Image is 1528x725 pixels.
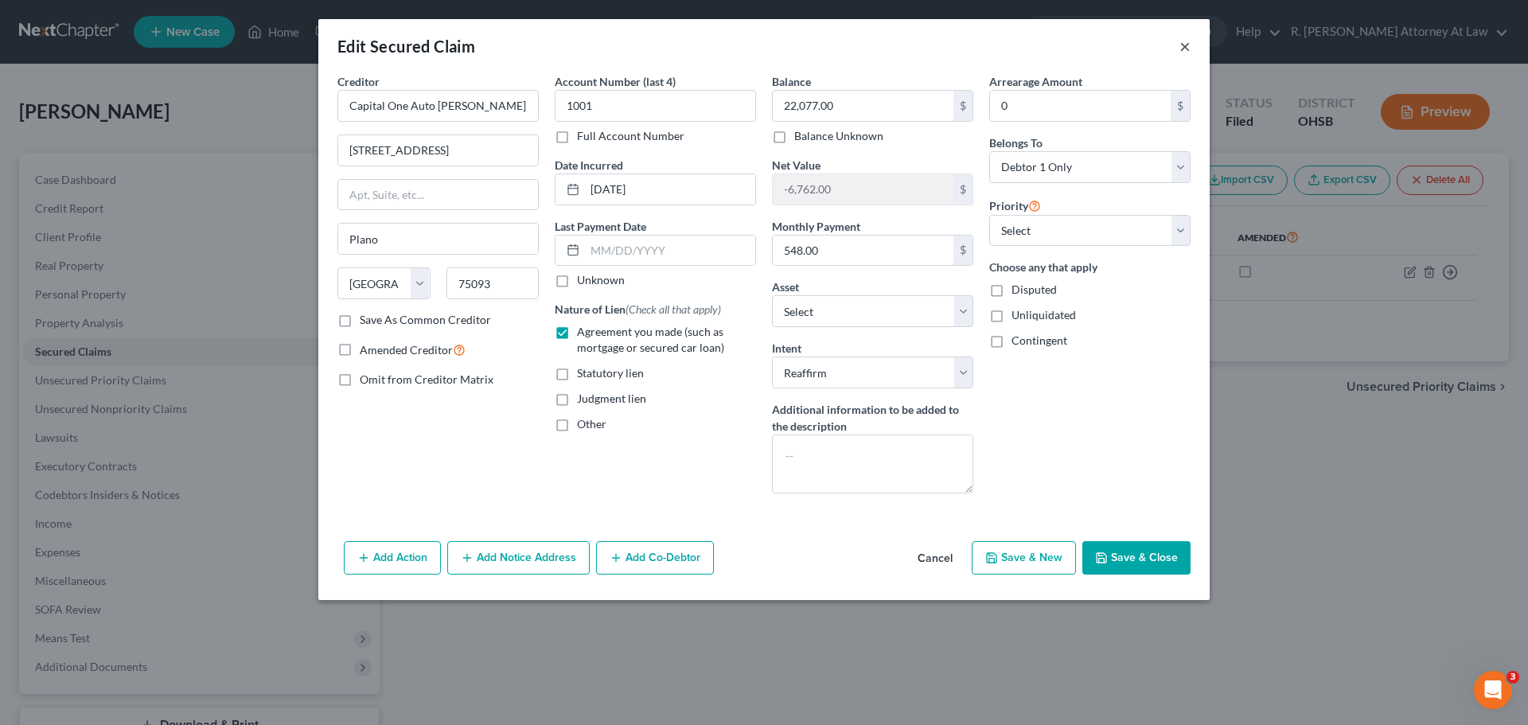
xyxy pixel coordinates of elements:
button: Save & New [972,541,1076,575]
span: Agreement you made (such as mortgage or secured car loan) [577,325,724,354]
span: Asset [772,280,799,294]
span: Disputed [1012,283,1057,296]
span: Other [577,417,606,431]
button: Cancel [905,543,965,575]
label: Choose any that apply [989,259,1191,275]
label: Date Incurred [555,157,623,173]
input: 0.00 [990,91,1171,121]
div: $ [953,91,973,121]
label: Balance [772,73,811,90]
input: 0.00 [773,174,953,205]
input: XXXX [555,90,756,122]
label: Intent [772,340,801,357]
span: Belongs To [989,136,1043,150]
span: Omit from Creditor Matrix [360,372,493,386]
div: Edit Secured Claim [337,35,475,57]
label: Additional information to be added to the description [772,401,973,435]
label: Balance Unknown [794,128,883,144]
span: Statutory lien [577,366,644,380]
label: Monthly Payment [772,218,860,235]
input: Enter zip... [446,267,540,299]
input: MM/DD/YYYY [585,236,755,266]
button: Save & Close [1082,541,1191,575]
button: × [1179,37,1191,56]
button: Add Notice Address [447,541,590,575]
input: MM/DD/YYYY [585,174,755,205]
input: 0.00 [773,91,953,121]
label: Arrearage Amount [989,73,1082,90]
input: Apt, Suite, etc... [338,180,538,210]
span: Contingent [1012,333,1067,347]
input: Search creditor by name... [337,90,539,122]
button: Add Action [344,541,441,575]
label: Last Payment Date [555,218,646,235]
span: Amended Creditor [360,343,453,357]
input: 0.00 [773,236,953,266]
input: Enter city... [338,224,538,254]
label: Nature of Lien [555,301,721,318]
div: $ [953,236,973,266]
button: Add Co-Debtor [596,541,714,575]
label: Account Number (last 4) [555,73,676,90]
iframe: Intercom live chat [1474,671,1512,709]
label: Unknown [577,272,625,288]
span: Creditor [337,75,380,88]
span: 3 [1507,671,1519,684]
span: (Check all that apply) [626,302,721,316]
span: Unliquidated [1012,308,1076,322]
label: Net Value [772,157,821,173]
label: Save As Common Creditor [360,312,491,328]
input: Enter address... [338,135,538,166]
div: $ [1171,91,1190,121]
label: Full Account Number [577,128,684,144]
span: Judgment lien [577,392,646,405]
label: Priority [989,196,1041,215]
div: $ [953,174,973,205]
